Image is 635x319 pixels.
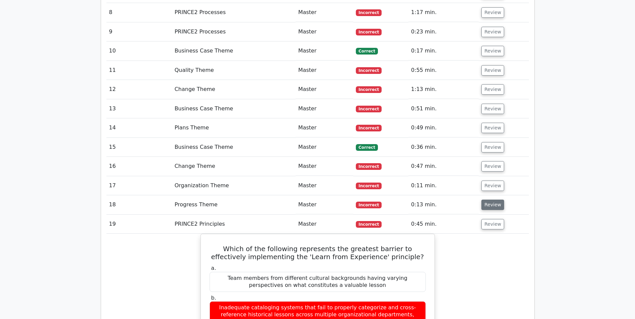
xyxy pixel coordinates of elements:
td: PRINCE2 Principles [172,215,296,234]
span: Incorrect [356,67,382,74]
td: Master [296,22,353,41]
td: 0:13 min. [408,195,479,214]
span: Incorrect [356,183,382,189]
button: Review [481,219,504,229]
span: Incorrect [356,221,382,228]
button: Review [481,46,504,56]
td: 0:23 min. [408,22,479,41]
span: Incorrect [356,125,382,131]
button: Review [481,84,504,95]
td: 1:17 min. [408,3,479,22]
td: Master [296,138,353,157]
button: Review [481,65,504,76]
td: 0:55 min. [408,61,479,80]
td: Master [296,215,353,234]
td: 8 [106,3,172,22]
td: Master [296,99,353,118]
button: Review [481,142,504,152]
td: Progress Theme [172,195,296,214]
td: Master [296,157,353,176]
button: Review [481,161,504,172]
h5: Which of the following represents the greatest barrier to effectively implementing the 'Learn fro... [209,245,426,261]
td: Change Theme [172,157,296,176]
span: Incorrect [356,202,382,208]
td: 0:47 min. [408,157,479,176]
span: Correct [356,48,378,55]
span: Incorrect [356,163,382,170]
td: Business Case Theme [172,41,296,61]
span: a. [211,265,216,271]
span: Incorrect [356,9,382,16]
td: Business Case Theme [172,99,296,118]
button: Review [481,181,504,191]
td: PRINCE2 Processes [172,22,296,41]
td: 14 [106,118,172,137]
td: 11 [106,61,172,80]
td: PRINCE2 Processes [172,3,296,22]
td: 13 [106,99,172,118]
td: 0:36 min. [408,138,479,157]
td: Master [296,3,353,22]
td: 0:45 min. [408,215,479,234]
td: 18 [106,195,172,214]
td: 19 [106,215,172,234]
td: Master [296,195,353,214]
div: Team members from different cultural backgrounds having varying perspectives on what constitutes ... [210,272,426,292]
td: 17 [106,176,172,195]
span: b. [211,295,216,301]
td: Plans Theme [172,118,296,137]
td: 10 [106,41,172,61]
td: 0:49 min. [408,118,479,137]
button: Review [481,27,504,37]
td: 0:11 min. [408,176,479,195]
td: 15 [106,138,172,157]
td: Organization Theme [172,176,296,195]
span: Incorrect [356,86,382,93]
span: Correct [356,144,378,151]
td: Master [296,80,353,99]
td: 9 [106,22,172,41]
td: Master [296,41,353,61]
td: Master [296,176,353,195]
td: 0:51 min. [408,99,479,118]
td: Master [296,118,353,137]
span: Incorrect [356,29,382,35]
button: Review [481,7,504,18]
td: Master [296,61,353,80]
td: 12 [106,80,172,99]
td: Quality Theme [172,61,296,80]
button: Review [481,123,504,133]
td: 0:17 min. [408,41,479,61]
button: Review [481,200,504,210]
span: Incorrect [356,106,382,112]
button: Review [481,104,504,114]
td: 16 [106,157,172,176]
td: Change Theme [172,80,296,99]
td: 1:13 min. [408,80,479,99]
td: Business Case Theme [172,138,296,157]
